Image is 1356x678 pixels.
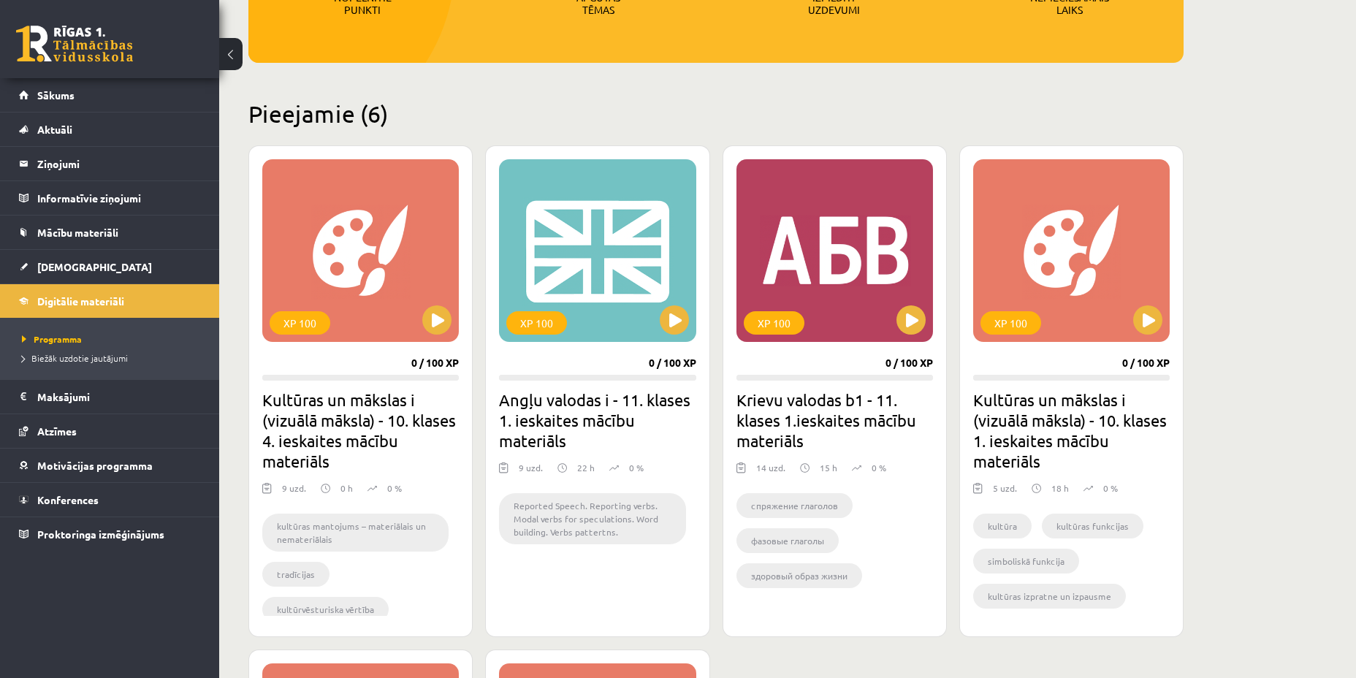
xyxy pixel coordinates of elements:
div: XP 100 [506,311,567,335]
h2: Kultūras un mākslas i (vizuālā māksla) - 10. klases 1. ieskaites mācību materiāls [973,389,1170,471]
li: Reported Speech. Reporting verbs. Modal verbs for speculations. Word building. Verbs pattertns. [499,493,685,544]
span: Proktoringa izmēģinājums [37,527,164,541]
a: Rīgas 1. Tālmācības vidusskola [16,26,133,62]
a: Programma [22,332,205,346]
a: Motivācijas programma [19,449,201,482]
a: Proktoringa izmēģinājums [19,517,201,551]
h2: Angļu valodas i - 11. klases 1. ieskaites mācību materiāls [499,389,696,451]
span: [DEMOGRAPHIC_DATA] [37,260,152,273]
a: Ziņojumi [19,147,201,180]
span: Konferences [37,493,99,506]
p: 18 h [1051,481,1069,495]
span: Biežāk uzdotie jautājumi [22,352,128,364]
span: Mācību materiāli [37,226,118,239]
a: Informatīvie ziņojumi [19,181,201,215]
p: 0 % [629,461,644,474]
li: kultūra [973,514,1032,538]
div: 9 uzd. [519,461,543,483]
h2: Krievu valodas b1 - 11. klases 1.ieskaites mācību materiāls [736,389,933,451]
a: Biežāk uzdotie jautājumi [22,351,205,365]
p: 15 h [820,461,837,474]
p: 0 % [387,481,402,495]
p: 22 h [577,461,595,474]
div: XP 100 [270,311,330,335]
li: simboliskā funkcija [973,549,1079,574]
li: kultūras izpratne un izpausme [973,584,1126,609]
a: Mācību materiāli [19,216,201,249]
div: 5 uzd. [993,481,1017,503]
h2: Kultūras un mākslas i (vizuālā māksla) - 10. klases 4. ieskaites mācību materiāls [262,389,459,471]
span: Sākums [37,88,75,102]
p: 0 % [1103,481,1118,495]
legend: Informatīvie ziņojumi [37,181,201,215]
div: 9 uzd. [282,481,306,503]
span: Motivācijas programma [37,459,153,472]
li: kultūras funkcijas [1042,514,1143,538]
li: cпряжение глаголов [736,493,853,518]
p: 0 h [340,481,353,495]
li: tradīcijas [262,562,330,587]
a: Maksājumi [19,380,201,414]
li: kultūras mantojums – materiālais un nemateriālais [262,514,449,552]
span: Programma [22,333,82,345]
a: Aktuāli [19,113,201,146]
a: Atzīmes [19,414,201,448]
span: Digitālie materiāli [37,294,124,308]
li: фазовые глаголы [736,528,839,553]
div: XP 100 [744,311,804,335]
div: XP 100 [980,311,1041,335]
a: Sākums [19,78,201,112]
a: Digitālie materiāli [19,284,201,318]
a: Konferences [19,483,201,517]
span: Atzīmes [37,424,77,438]
li: kultūrvēsturiska vērtība [262,597,389,622]
a: [DEMOGRAPHIC_DATA] [19,250,201,283]
p: 0 % [872,461,886,474]
span: Aktuāli [37,123,72,136]
legend: Ziņojumi [37,147,201,180]
h2: Pieejamie (6) [248,99,1184,128]
li: здоровый образ жизни [736,563,862,588]
div: 14 uzd. [756,461,785,483]
legend: Maksājumi [37,380,201,414]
